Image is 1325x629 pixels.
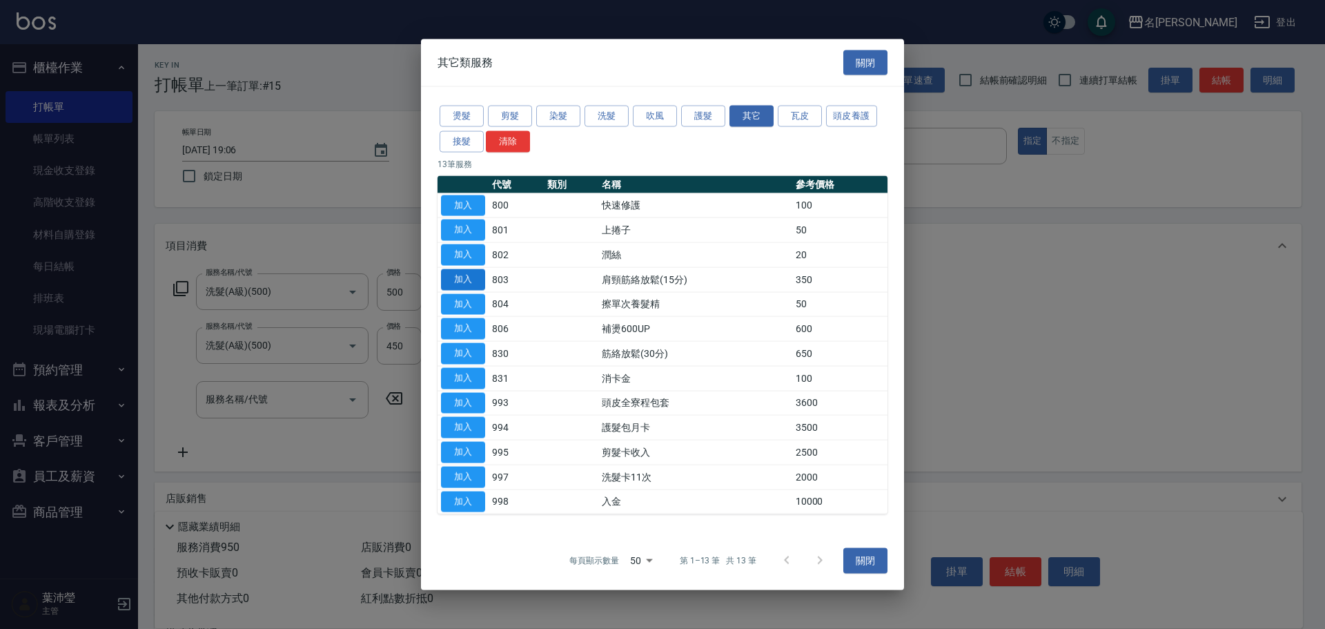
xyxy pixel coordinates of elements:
[489,366,544,391] td: 831
[598,391,792,416] td: 頭皮全寮程包套
[792,341,887,366] td: 650
[598,415,792,440] td: 護髮包月卡
[489,440,544,465] td: 995
[489,415,544,440] td: 994
[489,292,544,317] td: 804
[792,242,887,267] td: 20
[598,217,792,242] td: 上捲子
[489,267,544,292] td: 803
[489,316,544,341] td: 806
[441,343,485,365] button: 加入
[792,440,887,465] td: 2500
[489,217,544,242] td: 801
[441,392,485,414] button: 加入
[544,175,599,193] th: 類別
[486,130,530,152] button: 清除
[489,490,544,514] td: 998
[598,490,792,514] td: 入金
[792,366,887,391] td: 100
[792,316,887,341] td: 600
[441,244,485,266] button: 加入
[489,242,544,267] td: 802
[585,106,629,127] button: 洗髮
[843,548,887,574] button: 關閉
[441,417,485,438] button: 加入
[792,391,887,416] td: 3600
[440,130,484,152] button: 接髮
[729,106,774,127] button: 其它
[792,217,887,242] td: 50
[598,366,792,391] td: 消卡金
[440,106,484,127] button: 燙髮
[488,106,532,127] button: 剪髮
[489,175,544,193] th: 代號
[441,220,485,241] button: 加入
[489,465,544,490] td: 997
[441,466,485,487] button: 加入
[843,50,887,75] button: 關閉
[438,55,493,69] span: 其它類服務
[792,193,887,218] td: 100
[441,442,485,463] button: 加入
[625,542,658,579] div: 50
[441,293,485,315] button: 加入
[792,415,887,440] td: 3500
[681,106,725,127] button: 護髮
[569,554,619,567] p: 每頁顯示數量
[489,341,544,366] td: 830
[598,440,792,465] td: 剪髮卡收入
[826,106,877,127] button: 頭皮養護
[489,193,544,218] td: 800
[680,554,756,567] p: 第 1–13 筆 共 13 筆
[792,490,887,514] td: 10000
[598,242,792,267] td: 潤絲
[792,292,887,317] td: 50
[441,269,485,290] button: 加入
[598,193,792,218] td: 快速修護
[441,367,485,389] button: 加入
[598,465,792,490] td: 洗髮卡11次
[536,106,580,127] button: 染髮
[598,175,792,193] th: 名稱
[441,491,485,512] button: 加入
[778,106,822,127] button: 瓦皮
[792,267,887,292] td: 350
[598,292,792,317] td: 擦單次養髮精
[792,175,887,193] th: 參考價格
[489,391,544,416] td: 993
[441,318,485,340] button: 加入
[598,316,792,341] td: 補燙600UP
[633,106,677,127] button: 吹風
[441,195,485,216] button: 加入
[438,157,887,170] p: 13 筆服務
[598,267,792,292] td: 肩頸筋絡放鬆(15分)
[598,341,792,366] td: 筋絡放鬆(30分)
[792,465,887,490] td: 2000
